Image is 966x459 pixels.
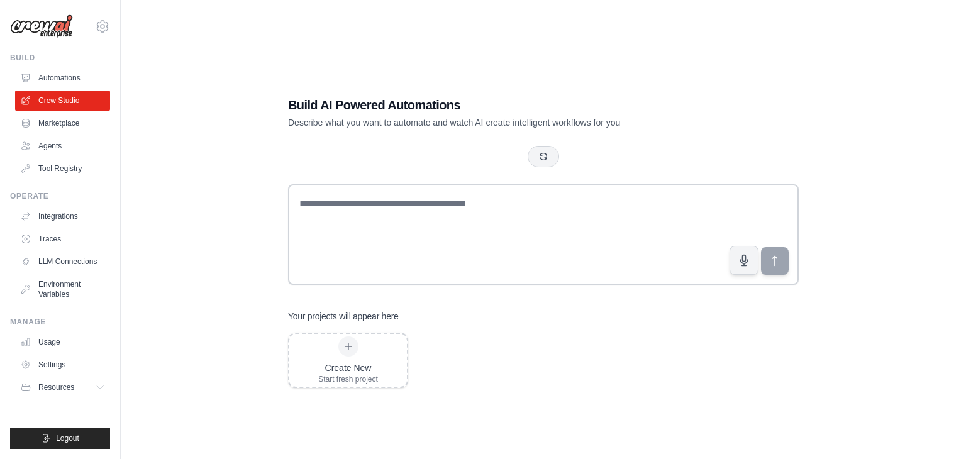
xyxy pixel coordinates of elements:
div: Operate [10,191,110,201]
a: Agents [15,136,110,156]
div: Start fresh project [318,374,378,384]
div: Create New [318,362,378,374]
h1: Build AI Powered Automations [288,96,711,114]
h3: Your projects will appear here [288,310,399,323]
span: Logout [56,433,79,443]
div: Build [10,53,110,63]
a: Crew Studio [15,91,110,111]
button: Click to speak your automation idea [730,246,758,275]
a: LLM Connections [15,252,110,272]
button: Resources [15,377,110,397]
a: Traces [15,229,110,249]
a: Automations [15,68,110,88]
a: Tool Registry [15,158,110,179]
a: Marketplace [15,113,110,133]
div: Manage [10,317,110,327]
span: Resources [38,382,74,392]
a: Settings [15,355,110,375]
a: Integrations [15,206,110,226]
a: Usage [15,332,110,352]
a: Environment Variables [15,274,110,304]
img: Logo [10,14,73,38]
p: Describe what you want to automate and watch AI create intelligent workflows for you [288,116,711,129]
button: Logout [10,428,110,449]
button: Get new suggestions [528,146,559,167]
